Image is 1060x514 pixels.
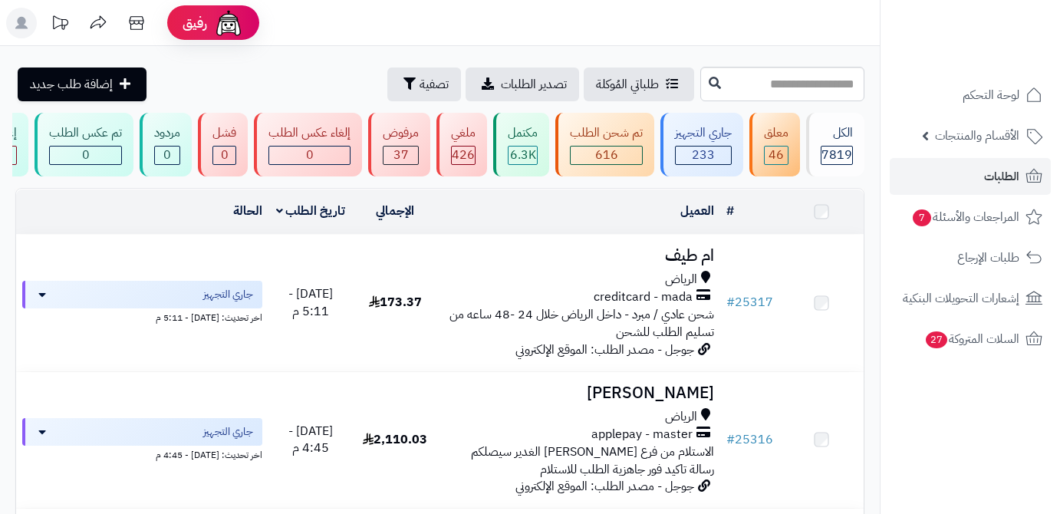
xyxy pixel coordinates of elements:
div: ملغي [451,124,476,142]
span: 7 [913,209,931,226]
a: مردود 0 [137,113,195,176]
span: الرياض [665,271,697,288]
span: 7819 [821,146,852,164]
div: معلق [764,124,788,142]
a: معلق 46 [746,113,803,176]
a: إضافة طلب جديد [18,68,146,101]
a: الحالة [233,202,262,220]
span: 6.3K [510,146,536,164]
div: 46 [765,147,788,164]
a: طلبات الإرجاع [890,239,1051,276]
div: تم عكس الطلب [49,124,122,142]
span: جاري التجهيز [203,424,253,440]
div: تم شحن الطلب [570,124,643,142]
div: 0 [213,147,235,164]
span: جاري التجهيز [203,287,253,302]
span: الرياض [665,408,697,426]
span: 46 [769,146,784,164]
div: مرفوض [383,124,419,142]
span: إضافة طلب جديد [30,75,113,94]
a: العميل [680,202,714,220]
span: طلباتي المُوكلة [596,75,659,94]
a: تحديثات المنصة [41,8,79,42]
a: لوحة التحكم [890,77,1051,114]
span: 0 [221,146,229,164]
span: 0 [163,146,171,164]
div: 6270 [509,147,537,164]
span: 37 [393,146,409,164]
span: المراجعات والأسئلة [911,206,1019,228]
span: الطلبات [984,166,1019,187]
a: الإجمالي [376,202,414,220]
div: جاري التجهيز [675,124,732,142]
span: 2,110.03 [363,430,427,449]
div: 233 [676,147,731,164]
span: تصفية [420,75,449,94]
a: # [726,202,734,220]
div: الكل [821,124,853,142]
div: 37 [384,147,418,164]
h3: ام طيف [444,247,714,265]
span: رفيق [183,14,207,32]
span: applepay - master [591,426,693,443]
a: الطلبات [890,158,1051,195]
a: جاري التجهيز 233 [657,113,746,176]
span: جوجل - مصدر الطلب: الموقع الإلكتروني [515,477,694,496]
img: ai-face.png [213,8,244,38]
span: لوحة التحكم [963,84,1019,106]
span: 173.37 [369,293,422,311]
img: logo-2.png [956,43,1045,75]
div: مردود [154,124,180,142]
span: 426 [452,146,475,164]
a: السلات المتروكة27 [890,321,1051,357]
span: 616 [595,146,618,164]
a: تم عكس الطلب 0 [31,113,137,176]
a: إلغاء عكس الطلب 0 [251,113,365,176]
span: # [726,430,735,449]
a: إشعارات التحويلات البنكية [890,280,1051,317]
a: مرفوض 37 [365,113,433,176]
span: طلبات الإرجاع [957,247,1019,269]
div: 0 [269,147,350,164]
span: الاستلام من فرع [PERSON_NAME] الغدير سيصلكم رسالة تاكيد فور جاهزية الطلب للاستلام [471,443,714,479]
div: 0 [50,147,121,164]
div: 0 [155,147,179,164]
a: فشل 0 [195,113,251,176]
span: الأقسام والمنتجات [935,125,1019,147]
span: السلات المتروكة [924,328,1019,350]
span: [DATE] - 4:45 م [288,422,333,458]
span: creditcard - mada [594,288,693,306]
div: إلغاء عكس الطلب [268,124,351,142]
span: 233 [692,146,715,164]
span: 27 [926,331,947,348]
span: 0 [82,146,90,164]
h3: [PERSON_NAME] [444,384,714,402]
div: اخر تحديث: [DATE] - 4:45 م [22,446,262,462]
span: # [726,293,735,311]
a: تم شحن الطلب 616 [552,113,657,176]
span: شحن عادي / مبرد - داخل الرياض خلال 24 -48 ساعه من تسليم الطلب للشحن [449,305,714,341]
a: مكتمل 6.3K [490,113,552,176]
span: [DATE] - 5:11 م [288,285,333,321]
div: مكتمل [508,124,538,142]
a: تصدير الطلبات [466,68,579,101]
div: اخر تحديث: [DATE] - 5:11 م [22,308,262,325]
span: إشعارات التحويلات البنكية [903,288,1019,309]
a: الكل7819 [803,113,867,176]
span: جوجل - مصدر الطلب: الموقع الإلكتروني [515,341,694,359]
a: المراجعات والأسئلة7 [890,199,1051,236]
div: 616 [571,147,642,164]
span: 0 [306,146,314,164]
a: طلباتي المُوكلة [584,68,694,101]
div: فشل [212,124,236,142]
span: تصدير الطلبات [501,75,567,94]
a: تاريخ الطلب [276,202,346,220]
button: تصفية [387,68,461,101]
a: ملغي 426 [433,113,490,176]
a: #25316 [726,430,773,449]
a: #25317 [726,293,773,311]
